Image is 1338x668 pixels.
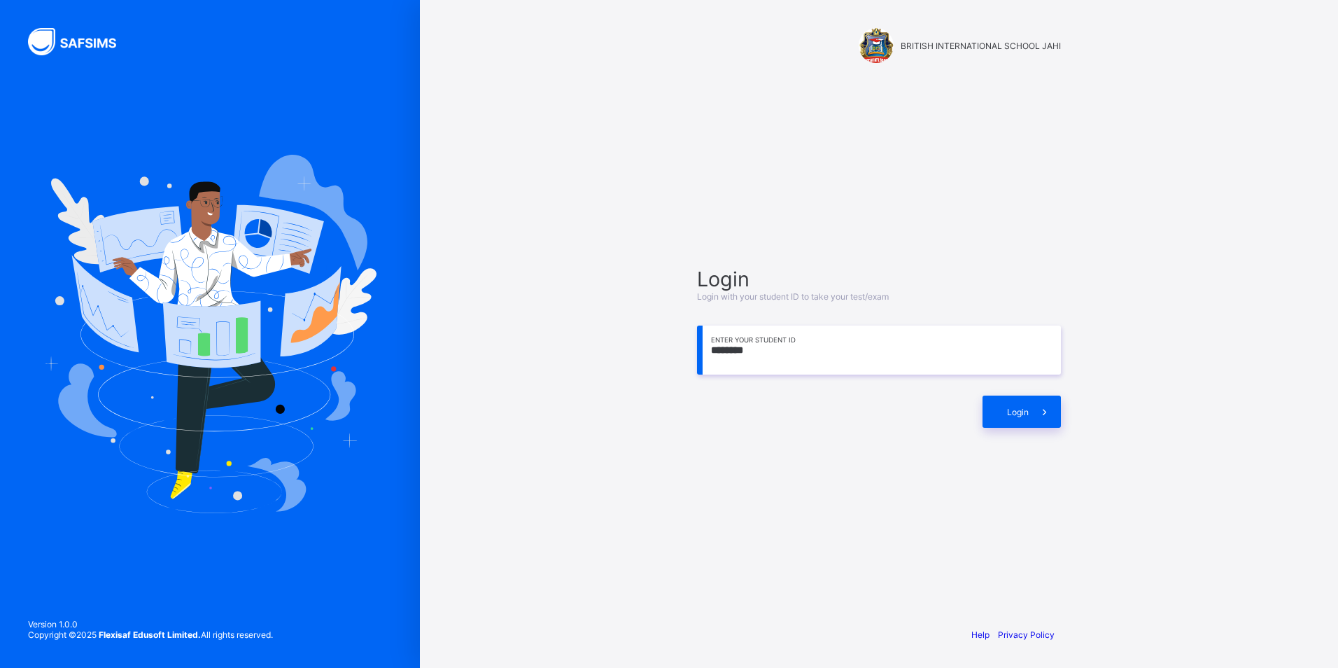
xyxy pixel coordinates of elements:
[971,629,990,640] a: Help
[99,629,201,640] strong: Flexisaf Edusoft Limited.
[697,291,889,302] span: Login with your student ID to take your test/exam
[697,267,1061,291] span: Login
[901,41,1061,51] span: BRITISH INTERNATIONAL SCHOOL JAHI
[28,629,273,640] span: Copyright © 2025 All rights reserved.
[1007,407,1029,417] span: Login
[28,28,133,55] img: SAFSIMS Logo
[998,629,1055,640] a: Privacy Policy
[28,619,273,629] span: Version 1.0.0
[43,155,376,513] img: Hero Image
